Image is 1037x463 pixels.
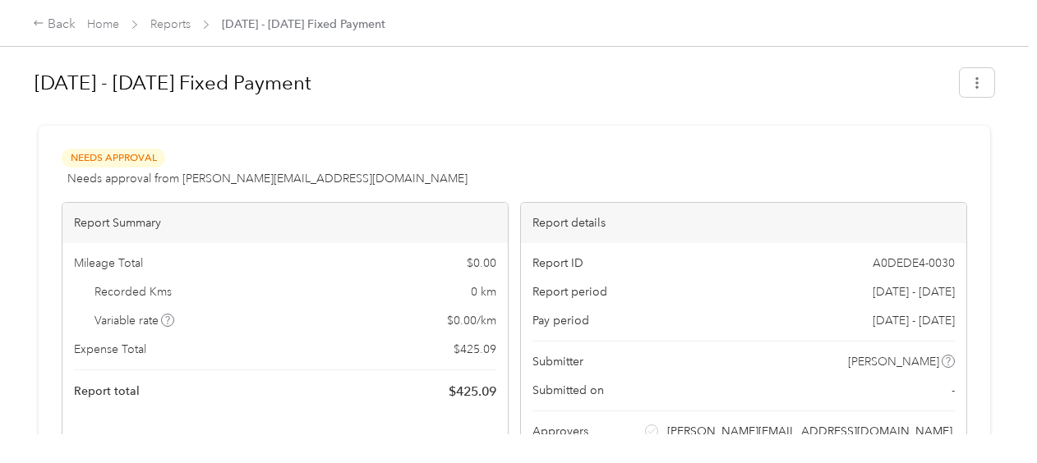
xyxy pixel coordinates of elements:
span: Recorded Kms [94,283,172,300]
span: $ 425.09 [449,382,496,401]
span: [DATE] - [DATE] [873,312,955,329]
span: [PERSON_NAME] [848,353,939,370]
span: Report period [532,283,607,300]
span: Pay period [532,312,589,329]
span: Mileage Total [74,254,143,272]
div: Report Summary [62,203,508,243]
span: Variable rate [94,312,175,329]
a: Home [87,17,119,31]
span: Needs Approval [62,149,165,167]
span: $ 0.00 [467,254,496,272]
span: Submitted on [532,382,604,399]
span: $ 0.00 / km [447,312,496,329]
span: [PERSON_NAME][EMAIL_ADDRESS][DOMAIN_NAME] [667,423,952,440]
span: Report total [74,383,140,400]
a: Reports [150,17,191,31]
span: Report ID [532,254,583,272]
div: Report details [521,203,966,243]
span: [DATE] - [DATE] [873,283,955,300]
span: Submitter [532,353,583,370]
div: Back [33,15,76,34]
span: A0DEDE4-0030 [873,254,955,272]
span: Needs approval from [PERSON_NAME][EMAIL_ADDRESS][DOMAIN_NAME] [67,170,468,187]
span: [DATE] - [DATE] Fixed Payment [222,16,385,33]
span: $ 425.09 [454,341,496,358]
iframe: Everlance-gr Chat Button Frame [945,371,1037,463]
h1: Oct 1 - 31, 2025 Fixed Payment [35,63,948,103]
span: 0 km [471,283,496,300]
span: Approvers [532,423,588,440]
span: Expense Total [74,341,146,358]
